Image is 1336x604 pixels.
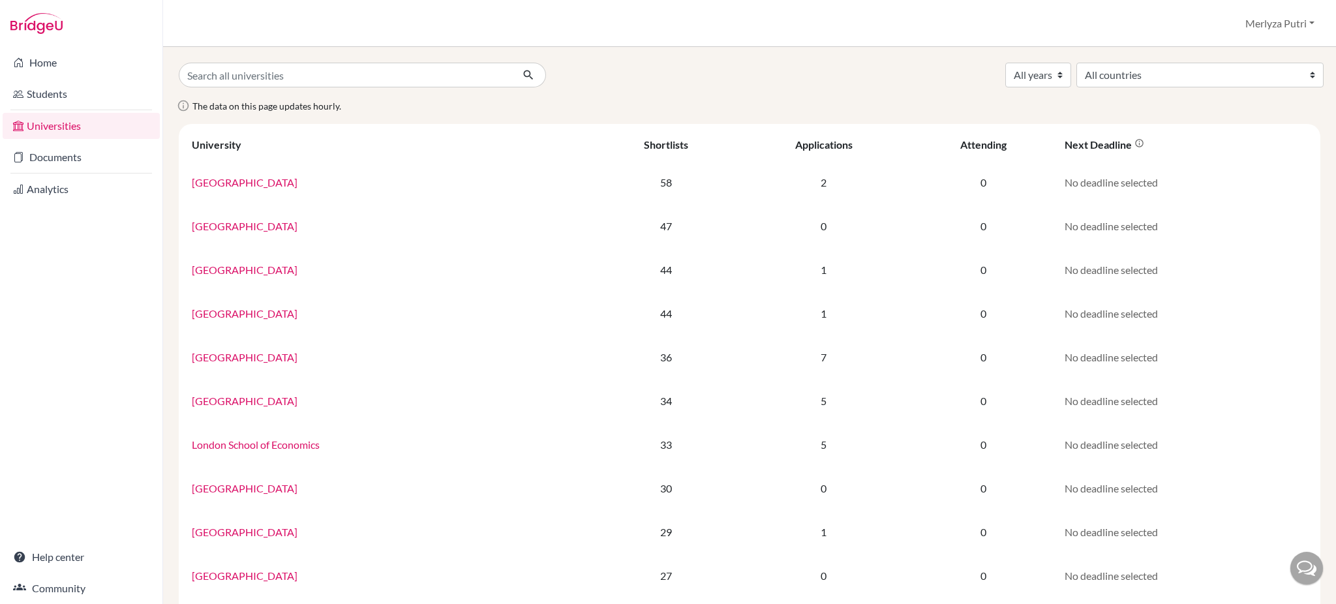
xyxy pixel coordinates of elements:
[1239,11,1320,36] button: Merlyza Putri
[184,129,595,160] th: University
[1065,351,1158,363] span: No deadline selected
[192,220,297,232] a: [GEOGRAPHIC_DATA]
[910,248,1057,292] td: 0
[192,482,297,494] a: [GEOGRAPHIC_DATA]
[910,379,1057,423] td: 0
[910,335,1057,379] td: 0
[910,510,1057,554] td: 0
[192,395,297,407] a: [GEOGRAPHIC_DATA]
[910,466,1057,510] td: 0
[1065,395,1158,407] span: No deadline selected
[192,351,297,363] a: [GEOGRAPHIC_DATA]
[3,50,160,76] a: Home
[3,176,160,202] a: Analytics
[595,204,737,248] td: 47
[910,554,1057,597] td: 0
[737,160,910,204] td: 2
[595,248,737,292] td: 44
[737,335,910,379] td: 7
[737,554,910,597] td: 0
[192,438,320,451] a: London School of Economics
[1065,569,1158,582] span: No deadline selected
[1065,526,1158,538] span: No deadline selected
[192,307,297,320] a: [GEOGRAPHIC_DATA]
[910,204,1057,248] td: 0
[1065,176,1158,189] span: No deadline selected
[192,100,341,112] span: The data on this page updates hourly.
[3,81,160,107] a: Students
[1065,438,1158,451] span: No deadline selected
[910,423,1057,466] td: 0
[795,138,853,151] div: Applications
[595,466,737,510] td: 30
[595,510,737,554] td: 29
[1065,220,1158,232] span: No deadline selected
[960,138,1007,151] div: Attending
[595,423,737,466] td: 33
[737,423,910,466] td: 5
[910,160,1057,204] td: 0
[737,466,910,510] td: 0
[595,160,737,204] td: 58
[10,13,63,34] img: Bridge-U
[595,379,737,423] td: 34
[737,379,910,423] td: 5
[737,204,910,248] td: 0
[3,544,160,570] a: Help center
[1065,138,1144,151] div: Next deadline
[595,292,737,335] td: 44
[192,526,297,538] a: [GEOGRAPHIC_DATA]
[737,248,910,292] td: 1
[1065,264,1158,276] span: No deadline selected
[3,113,160,139] a: Universities
[910,292,1057,335] td: 0
[595,335,737,379] td: 36
[179,63,512,87] input: Search all universities
[192,264,297,276] a: [GEOGRAPHIC_DATA]
[192,569,297,582] a: [GEOGRAPHIC_DATA]
[595,554,737,597] td: 27
[644,138,688,151] div: Shortlists
[1065,307,1158,320] span: No deadline selected
[3,144,160,170] a: Documents
[1065,482,1158,494] span: No deadline selected
[737,292,910,335] td: 1
[737,510,910,554] td: 1
[3,575,160,601] a: Community
[192,176,297,189] a: [GEOGRAPHIC_DATA]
